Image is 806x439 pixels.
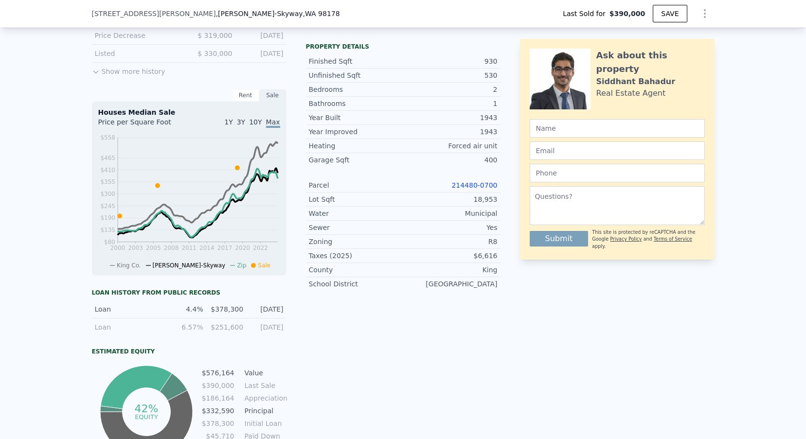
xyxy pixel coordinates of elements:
div: 1 [403,99,498,108]
div: [GEOGRAPHIC_DATA] [403,279,498,289]
tspan: $300 [100,191,115,197]
div: School District [309,279,403,289]
div: Loan [95,304,163,314]
span: $ 330,000 [197,50,232,57]
div: 1943 [403,127,498,137]
button: Show more history [92,63,165,76]
td: Initial Loan [243,418,287,429]
div: 4.4% [169,304,203,314]
span: King Co. [117,262,141,269]
td: Appreciation [243,393,287,404]
span: 1Y [224,118,233,126]
div: Real Estate Agent [596,88,666,99]
div: $6,616 [403,251,498,261]
tspan: 2003 [128,245,143,251]
input: Email [530,141,705,160]
tspan: 2005 [146,245,161,251]
button: Submit [530,231,589,246]
td: Value [243,368,287,378]
tspan: 2000 [110,245,125,251]
span: $390,000 [609,9,645,18]
tspan: 2020 [235,245,250,251]
div: Garage Sqft [309,155,403,165]
div: Loan [95,322,163,332]
span: , [PERSON_NAME]-Skyway [216,9,340,18]
tspan: $465 [100,155,115,161]
div: 400 [403,155,498,165]
button: Show Options [695,4,715,23]
div: [DATE] [249,304,283,314]
div: Unfinished Sqft [309,70,403,80]
div: [DATE] [240,31,284,40]
div: Rent [232,89,259,102]
span: 3Y [237,118,245,126]
div: Price per Square Foot [98,117,189,133]
td: Principal [243,405,287,416]
div: Estimated Equity [92,348,287,355]
tspan: $355 [100,178,115,185]
div: Sewer [309,223,403,232]
tspan: 2022 [253,245,268,251]
div: Taxes (2025) [309,251,403,261]
div: 2 [403,85,498,94]
button: SAVE [653,5,687,22]
tspan: $410 [100,167,115,174]
div: Lot Sqft [309,194,403,204]
div: $251,600 [209,322,243,332]
a: Privacy Policy [610,236,642,242]
div: Loan history from public records [92,289,287,297]
td: $186,164 [201,393,235,404]
td: $378,300 [201,418,235,429]
div: 530 [403,70,498,80]
a: 214480-0700 [451,181,497,189]
tspan: $245 [100,203,115,210]
div: King [403,265,498,275]
div: Heating [309,141,403,151]
div: Water [309,209,403,218]
tspan: $558 [100,134,115,141]
div: 18,953 [403,194,498,204]
div: Yes [403,223,498,232]
div: Bedrooms [309,85,403,94]
input: Phone [530,164,705,182]
div: Finished Sqft [309,56,403,66]
a: Terms of Service [654,236,692,242]
input: Name [530,119,705,138]
tspan: 2011 [181,245,197,251]
td: $390,000 [201,380,235,391]
td: Last Sale [243,380,287,391]
div: $378,300 [209,304,243,314]
span: Max [266,118,280,128]
span: Sale [258,262,270,269]
div: [DATE] [240,49,284,58]
div: Bathrooms [309,99,403,108]
span: $ 319,000 [197,32,232,39]
tspan: $135 [100,227,115,233]
div: Year Built [309,113,403,123]
span: Last Sold for [563,9,609,18]
tspan: 2014 [199,245,215,251]
div: Municipal [403,209,498,218]
div: 1943 [403,113,498,123]
div: 6.57% [169,322,203,332]
tspan: 42% [135,403,159,415]
div: Zoning [309,237,403,246]
tspan: 2008 [163,245,179,251]
div: Year Improved [309,127,403,137]
span: [PERSON_NAME]-Skyway [153,262,226,269]
div: 930 [403,56,498,66]
div: Price Decrease [95,31,181,40]
td: $332,590 [201,405,235,416]
div: Sale [259,89,287,102]
div: Houses Median Sale [98,107,280,117]
span: , WA 98178 [303,10,340,18]
tspan: $80 [104,239,115,246]
div: Property details [306,43,501,51]
div: This site is protected by reCAPTCHA and the Google and apply. [592,229,704,250]
tspan: 2017 [217,245,232,251]
div: Ask about this property [596,49,705,76]
span: 10Y [249,118,262,126]
div: Parcel [309,180,403,190]
div: Forced air unit [403,141,498,151]
tspan: equity [135,413,158,420]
